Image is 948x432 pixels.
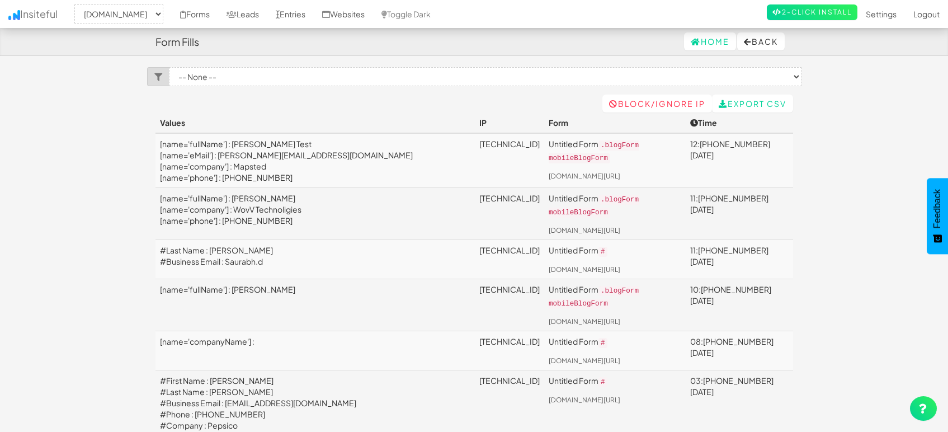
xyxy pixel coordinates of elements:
a: [TECHNICAL_ID] [479,336,540,346]
th: Form [544,112,686,133]
th: Time [686,112,793,133]
th: IP [475,112,544,133]
code: # [598,338,607,348]
a: [TECHNICAL_ID] [479,139,540,149]
th: Values [155,112,475,133]
button: Back [737,32,785,50]
a: [TECHNICAL_ID] [479,375,540,386]
a: [TECHNICAL_ID] [479,284,540,294]
code: .blogForm mobileBlogForm [549,195,639,218]
td: 12:[PHONE_NUMBER][DATE] [686,133,793,188]
h4: Form Fills [155,36,199,48]
code: # [598,377,607,387]
p: Untitled Form [549,138,681,164]
a: [DOMAIN_NAME][URL] [549,226,620,234]
a: Home [684,32,736,50]
p: Untitled Form [549,245,681,257]
button: Feedback - Show survey [927,178,948,254]
td: 11:[PHONE_NUMBER][DATE] [686,240,793,279]
td: 08:[PHONE_NUMBER][DATE] [686,331,793,370]
a: [DOMAIN_NAME][URL] [549,172,620,180]
p: Untitled Form [549,284,681,309]
a: 2-Click Install [767,4,857,20]
a: [DOMAIN_NAME][URL] [549,356,620,365]
a: Export CSV [712,95,793,112]
code: .blogForm mobileBlogForm [549,140,639,163]
p: Untitled Form [549,336,681,349]
code: .blogForm mobileBlogForm [549,286,639,309]
td: #Last Name : [PERSON_NAME] #Business Email : Saurabh.d [155,240,475,279]
a: [DOMAIN_NAME][URL] [549,265,620,274]
a: [TECHNICAL_ID] [479,193,540,203]
td: [name='fullName'] : [PERSON_NAME] Test [name='eMail'] : [PERSON_NAME][EMAIL_ADDRESS][DOMAIN_NAME]... [155,133,475,188]
td: 11:[PHONE_NUMBER][DATE] [686,188,793,240]
a: [DOMAIN_NAME][URL] [549,317,620,326]
a: [TECHNICAL_ID] [479,245,540,255]
p: Untitled Form [549,192,681,218]
td: [name='fullName'] : [PERSON_NAME] [155,279,475,331]
a: Block/Ignore IP [602,95,712,112]
p: Untitled Form [549,375,681,388]
td: [name='fullName'] : [PERSON_NAME] [name='company'] : WovV Technoligies [name='phone'] : [PHONE_NU... [155,188,475,240]
td: 10:[PHONE_NUMBER][DATE] [686,279,793,331]
code: # [598,247,607,257]
span: Feedback [932,189,942,228]
img: icon.png [8,10,20,20]
a: [DOMAIN_NAME][URL] [549,396,620,404]
td: [name='companyName'] : [155,331,475,370]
